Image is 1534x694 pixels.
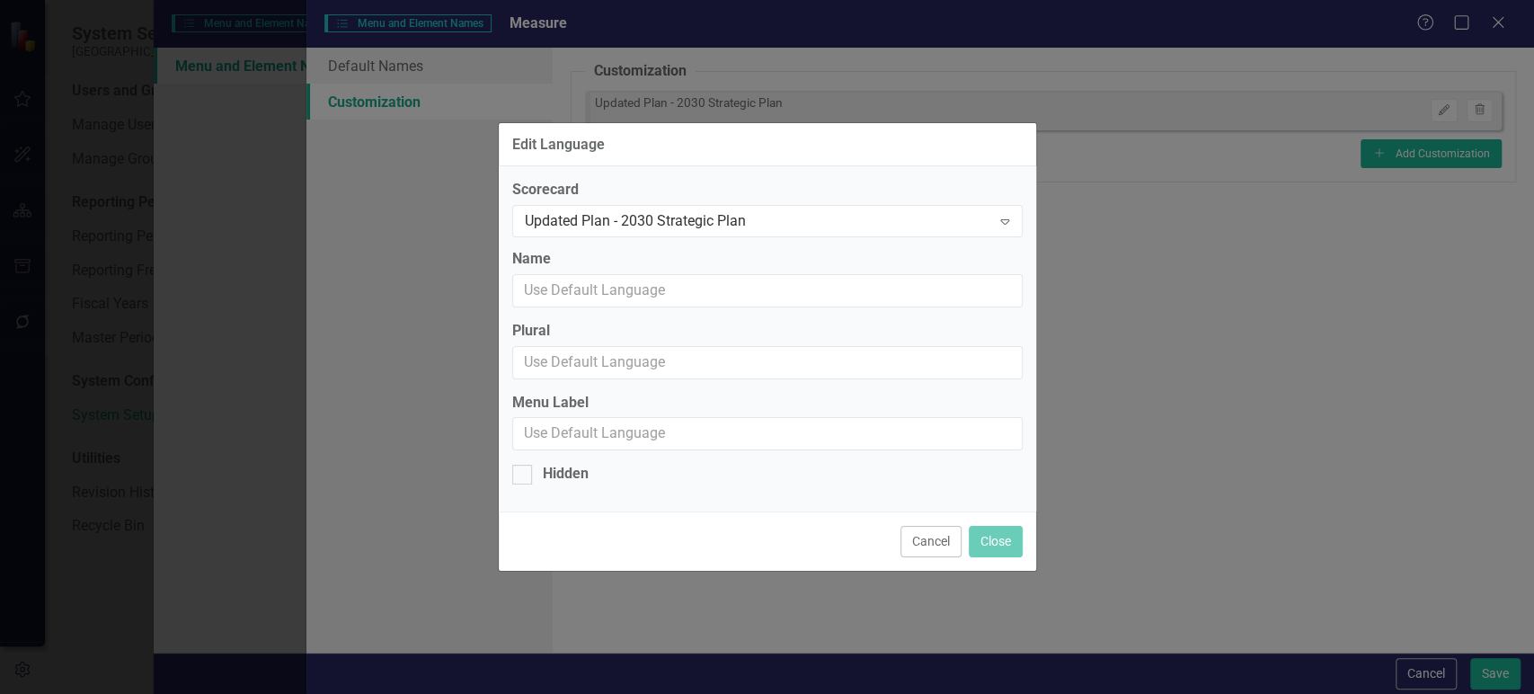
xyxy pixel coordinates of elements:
[512,393,1023,414] label: Menu Label
[512,137,605,153] div: Edit Language
[512,249,1023,270] label: Name
[512,274,1023,307] input: Use Default Language
[512,417,1023,450] input: Use Default Language
[525,211,991,232] div: Updated Plan - 2030 Strategic Plan
[512,180,1023,200] label: Scorecard
[900,526,962,557] button: Cancel
[512,321,1023,342] label: Plural
[969,526,1023,557] button: Close
[512,346,1023,379] input: Use Default Language
[543,464,589,485] div: Hidden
